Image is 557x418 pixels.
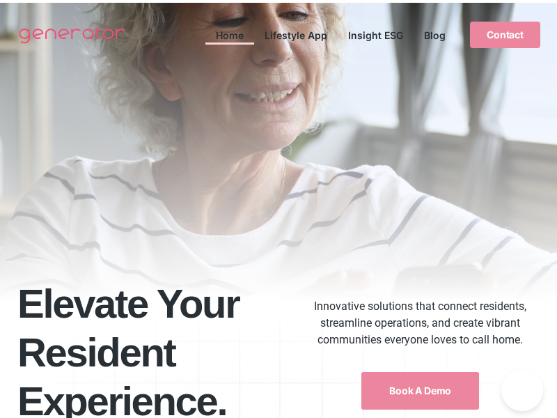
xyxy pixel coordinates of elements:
[501,369,543,411] iframe: Toggle Customer Support
[338,26,414,45] a: Insight ESG
[205,26,254,45] a: Home
[389,386,451,396] span: Book a Demo
[414,26,456,45] a: Blog
[254,26,338,45] a: Lifestyle App
[205,26,456,45] nav: Menu
[361,372,479,410] a: Book a Demo
[470,22,540,48] a: Contact
[487,30,524,40] span: Contact
[290,298,550,348] p: Innovative solutions that connect residents, streamline operations, and create vibrant communitie...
